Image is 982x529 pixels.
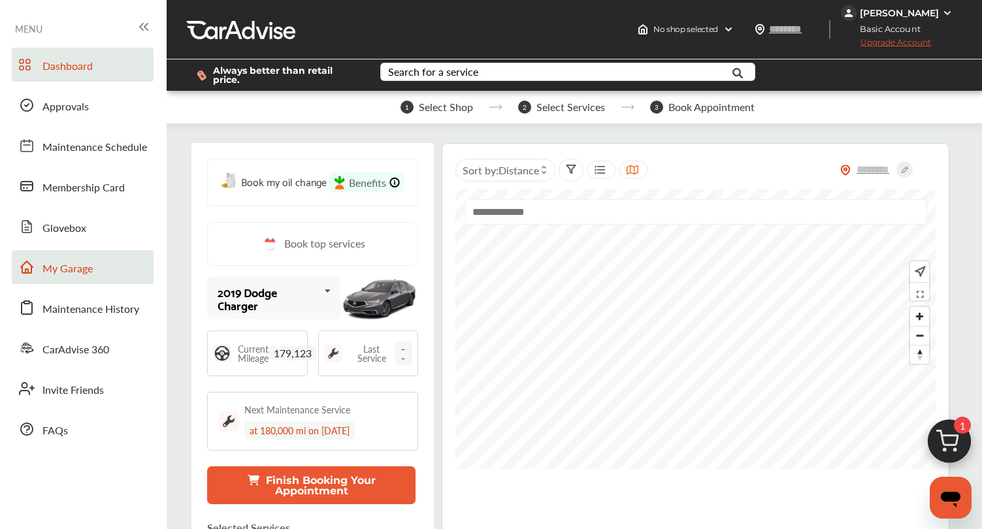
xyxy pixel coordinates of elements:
[42,261,93,278] span: My Garage
[349,175,386,190] span: Benefits
[910,307,929,326] button: Zoom in
[910,345,929,364] button: Reset bearing to north
[340,269,418,327] img: mobile_12106_st0640_046.jpg
[42,139,147,156] span: Maintenance Schedule
[42,180,125,197] span: Membership Card
[15,24,42,34] span: MENU
[463,163,539,178] span: Sort by :
[42,220,86,237] span: Glovebox
[238,344,269,362] span: Current Mileage
[860,7,939,19] div: [PERSON_NAME]
[942,8,953,18] img: WGsFRI8htEPBVLJbROoPRyZpYNWhNONpIPPETTm6eUC0GeLEiAAAAAElFTkSuQmCC
[12,331,154,365] a: CarAdvise 360
[910,345,929,364] span: Reset bearing to north
[518,101,531,114] span: 2
[621,104,634,110] img: stepper-arrow.e24c07c6.svg
[213,344,231,362] img: steering_logo
[12,169,154,203] a: Membership Card
[349,344,395,362] span: Last Service
[42,58,93,75] span: Dashboard
[829,20,830,39] img: header-divider.bc55588e.svg
[840,165,851,176] img: location_vector_orange.38f05af8.svg
[221,173,238,189] img: oil-change.e5047c97.svg
[12,129,154,163] a: Maintenance Schedule
[42,342,109,359] span: CarAdvise 360
[912,264,926,279] img: recenter.ce011a49.svg
[668,101,755,113] span: Book Appointment
[261,236,278,252] img: cal_icon.0803b883.svg
[389,177,400,188] img: info-Icon.6181e609.svg
[324,344,342,362] img: maintenance_logo
[910,326,929,345] button: Zoom out
[244,403,350,416] div: Next Maintenance Service
[12,291,154,325] a: Maintenance History
[954,417,971,434] span: 1
[395,342,413,365] span: --
[244,421,355,440] div: at 180,000 mi on [DATE]
[841,5,857,21] img: jVpblrzwTbfkPYzPPzSLxeg0AAAAASUVORK5CYII=
[241,172,327,190] span: Book my oil change
[918,413,981,476] img: cart_icon.3d0951e8.svg
[12,88,154,122] a: Approvals
[755,24,765,35] img: location_vector.a44bc228.svg
[12,48,154,82] a: Dashboard
[213,66,359,84] span: Always better than retail price.
[930,477,972,519] iframe: Button to launch messaging window
[269,346,317,361] span: 179,123
[401,101,414,114] span: 1
[489,104,502,110] img: stepper-arrow.e24c07c6.svg
[197,70,206,81] img: dollor_label_vector.a70140d1.svg
[207,222,418,266] a: Book top services
[218,411,239,432] img: maintenance_logo
[221,172,325,193] a: Book my oil change
[12,210,154,244] a: Glovebox
[12,412,154,446] a: FAQs
[419,101,473,113] span: Select Shop
[650,101,663,114] span: 3
[536,101,605,113] span: Select Services
[388,67,478,77] div: Search for a service
[42,423,68,440] span: FAQs
[910,327,929,345] span: Zoom out
[12,250,154,284] a: My Garage
[42,301,139,318] span: Maintenance History
[842,22,930,36] span: Basic Account
[841,37,931,54] span: Upgrade Account
[638,24,648,35] img: header-home-logo.8d720a4f.svg
[284,236,365,252] span: Book top services
[334,176,346,190] img: instacart-icon.73bd83c2.svg
[12,372,154,406] a: Invite Friends
[499,163,539,178] span: Distance
[207,466,416,504] button: Finish Booking Your Appointment
[653,24,718,35] span: No shop selected
[218,285,319,312] div: 2019 Dodge Charger
[723,24,734,35] img: header-down-arrow.9dd2ce7d.svg
[42,99,89,116] span: Approvals
[455,189,936,469] canvas: Map
[42,382,104,399] span: Invite Friends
